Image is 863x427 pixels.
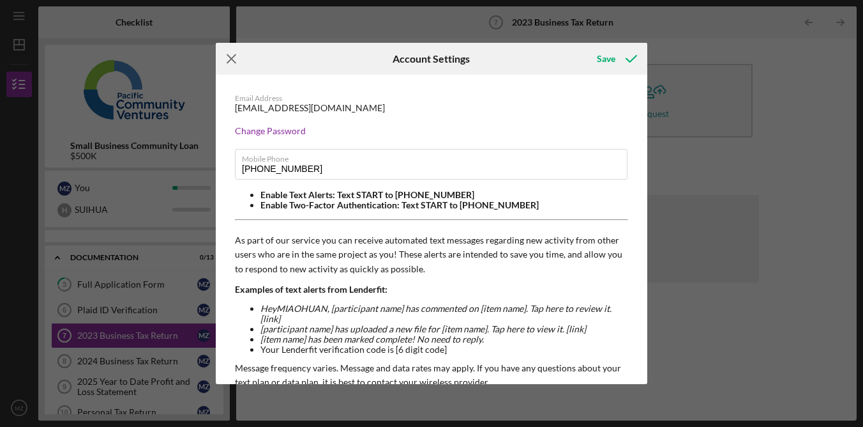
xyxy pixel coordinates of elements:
li: Enable Two-Factor Authentication: Text START to [PHONE_NUMBER] [260,200,628,210]
button: Save [584,46,647,72]
p: As part of our service you can receive automated text messages regarding new activity from other ... [235,233,628,276]
li: Your Lenderfit verification code is [6 digit code] [260,345,628,355]
h6: Account Settings [393,53,470,65]
p: Message frequency varies. Message and data rates may apply. If you have any questions about your ... [235,361,628,390]
div: [EMAIL_ADDRESS][DOMAIN_NAME] [235,103,385,113]
div: Change Password [235,126,628,136]
div: Email Address [235,94,628,103]
li: [participant name] has uploaded a new file for [item name]. Tap here to view it. [link] [260,324,628,334]
li: [item name] has been marked complete! No need to reply. [260,334,628,345]
li: Hey MIAOHUAN , [participant name] has commented on [item name]. Tap here to review it. [link] [260,304,628,324]
div: Save [597,46,615,72]
p: Examples of text alerts from Lenderfit: [235,283,628,297]
li: Enable Text Alerts: Text START to [PHONE_NUMBER] [260,190,628,200]
label: Mobile Phone [242,150,627,164]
